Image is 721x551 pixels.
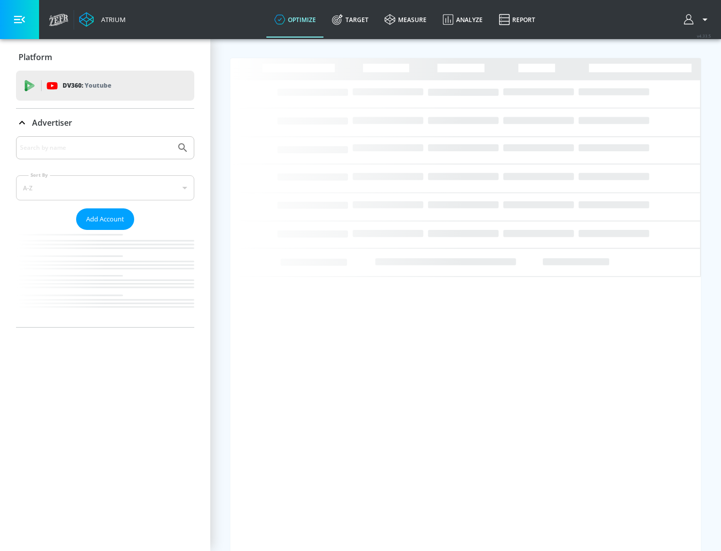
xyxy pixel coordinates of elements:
[86,213,124,225] span: Add Account
[697,33,711,39] span: v 4.33.5
[491,2,543,38] a: Report
[85,80,111,91] p: Youtube
[97,15,126,24] div: Atrium
[32,117,72,128] p: Advertiser
[16,109,194,137] div: Advertiser
[324,2,377,38] a: Target
[435,2,491,38] a: Analyze
[63,80,111,91] p: DV360:
[76,208,134,230] button: Add Account
[377,2,435,38] a: measure
[266,2,324,38] a: optimize
[16,175,194,200] div: A-Z
[16,136,194,327] div: Advertiser
[19,52,52,63] p: Platform
[79,12,126,27] a: Atrium
[16,43,194,71] div: Platform
[16,71,194,101] div: DV360: Youtube
[20,141,172,154] input: Search by name
[16,230,194,327] nav: list of Advertiser
[29,172,50,178] label: Sort By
